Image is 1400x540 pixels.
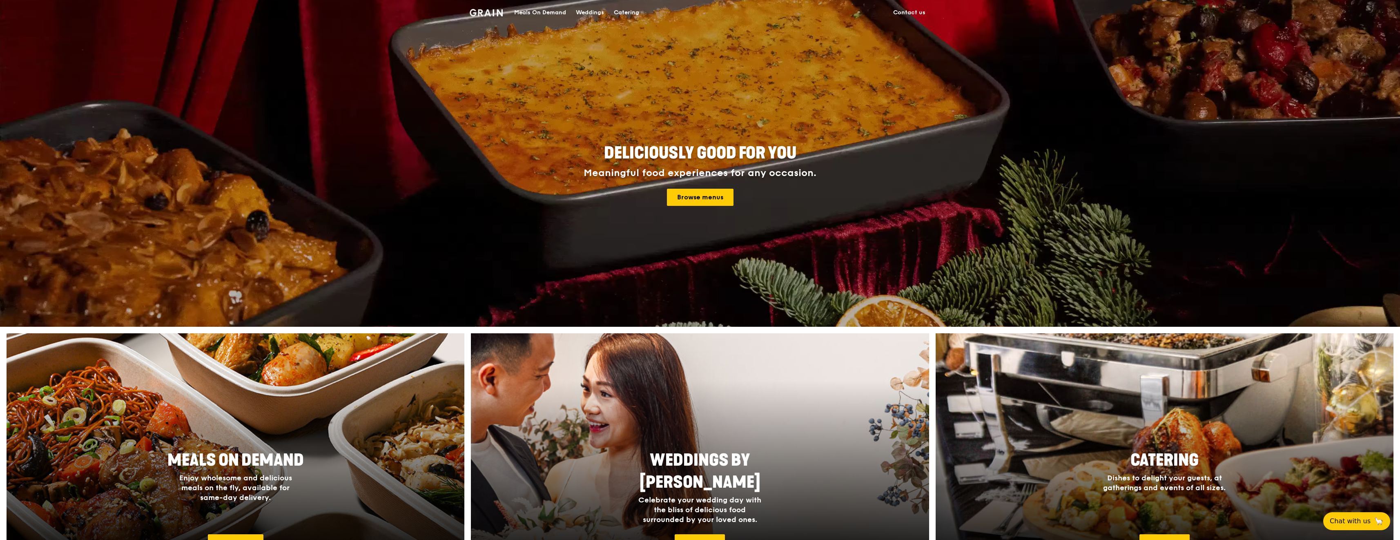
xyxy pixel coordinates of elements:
div: Meals On Demand [514,0,566,25]
a: Weddings [571,0,609,25]
a: Contact us [888,0,930,25]
span: Enjoy wholesome and delicious meals on the fly, available for same-day delivery. [179,473,292,502]
span: Deliciously good for you [604,143,796,163]
span: Dishes to delight your guests, at gatherings and events of all sizes. [1103,473,1226,492]
span: Weddings by [PERSON_NAME] [640,451,760,492]
div: Weddings [576,0,604,25]
a: Catering [609,0,644,25]
span: Celebrate your wedding day with the bliss of delicious food surrounded by your loved ones. [638,495,761,524]
span: 🦙 [1374,516,1384,526]
span: Catering [1130,451,1199,470]
span: Meals On Demand [167,451,304,470]
div: Catering [614,0,639,25]
div: Meaningful food experiences for any occasion. [553,167,847,179]
button: Chat with us🦙 [1323,512,1390,530]
a: Browse menus [667,189,733,206]
img: Grain [470,9,503,16]
span: Chat with us [1330,516,1371,526]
